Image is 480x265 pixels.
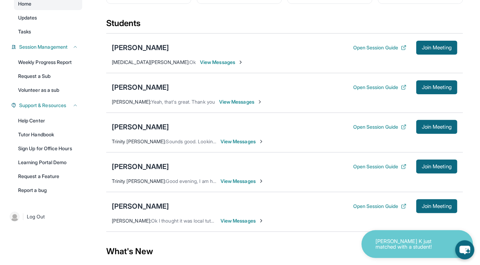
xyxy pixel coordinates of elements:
span: Support & Resources [19,102,66,109]
a: Report a bug [14,184,82,196]
span: | [22,212,24,221]
button: Join Meeting [416,160,457,174]
a: Tutor Handbook [14,128,82,141]
a: Learning Portal Demo [14,156,82,169]
button: Join Meeting [416,120,457,134]
button: Open Session Guide [353,203,407,210]
span: [MEDICAL_DATA][PERSON_NAME] : [112,59,189,65]
img: Chevron-Right [258,178,264,184]
span: Trinity [PERSON_NAME] : [112,138,166,144]
div: [PERSON_NAME] [112,162,169,171]
span: Ok I thought it was local tutors I will reach out to them [DATE] THANKS FOR YOUR TIME HAPPY TUTOR... [151,218,394,224]
span: View Messages [220,178,264,185]
a: Tasks [14,25,82,38]
span: View Messages [220,138,264,145]
div: [PERSON_NAME] [112,122,169,132]
img: Chevron-Right [258,218,264,224]
span: Session Management [19,43,68,50]
span: Updates [18,14,37,21]
img: Chevron-Right [258,139,264,144]
a: Volunteer as a sub [14,84,82,96]
span: Trinity [PERSON_NAME] : [112,178,166,184]
a: Help Center [14,114,82,127]
button: Join Meeting [416,80,457,94]
span: Log Out [27,213,45,220]
div: [PERSON_NAME] [112,43,169,53]
button: Open Session Guide [353,84,407,91]
span: Join Meeting [422,204,452,208]
span: Join Meeting [422,164,452,169]
p: [PERSON_NAME] K just matched with a student! [376,239,445,250]
a: Sign Up for Office Hours [14,142,82,155]
img: Chevron-Right [238,59,243,65]
button: Join Meeting [416,199,457,213]
div: Students [106,18,463,33]
a: Weekly Progress Report [14,56,82,69]
button: Session Management [16,43,78,50]
span: View Messages [220,217,264,224]
img: user-img [10,212,20,222]
button: Open Session Guide [353,44,407,51]
a: Updates [14,11,82,24]
img: Chevron-Right [257,99,263,105]
a: |Log Out [7,209,82,224]
span: Home [18,0,31,7]
button: Open Session Guide [353,163,407,170]
button: Open Session Guide [353,123,407,130]
button: Join Meeting [416,41,457,55]
button: chat-button [455,240,474,259]
span: Ok [189,59,196,65]
span: Sounds good. Looking forward to meeting you both, have a great weekend! [166,138,332,144]
div: [PERSON_NAME] [112,82,169,92]
span: Tasks [18,28,31,35]
a: Request a Feature [14,170,82,183]
span: [PERSON_NAME] : [112,218,151,224]
span: Join Meeting [422,125,452,129]
div: [PERSON_NAME] [112,201,169,211]
span: Join Meeting [422,85,452,89]
span: Good evening, I am having technical difficulties with my account. I am running a few minutes behi... [166,178,411,184]
span: Join Meeting [422,46,452,50]
span: View Messages [219,98,263,105]
button: Support & Resources [16,102,78,109]
a: Request a Sub [14,70,82,82]
span: [PERSON_NAME] : [112,99,151,105]
span: View Messages [200,59,243,66]
span: Yeah, that's great. Thank you [151,99,215,105]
